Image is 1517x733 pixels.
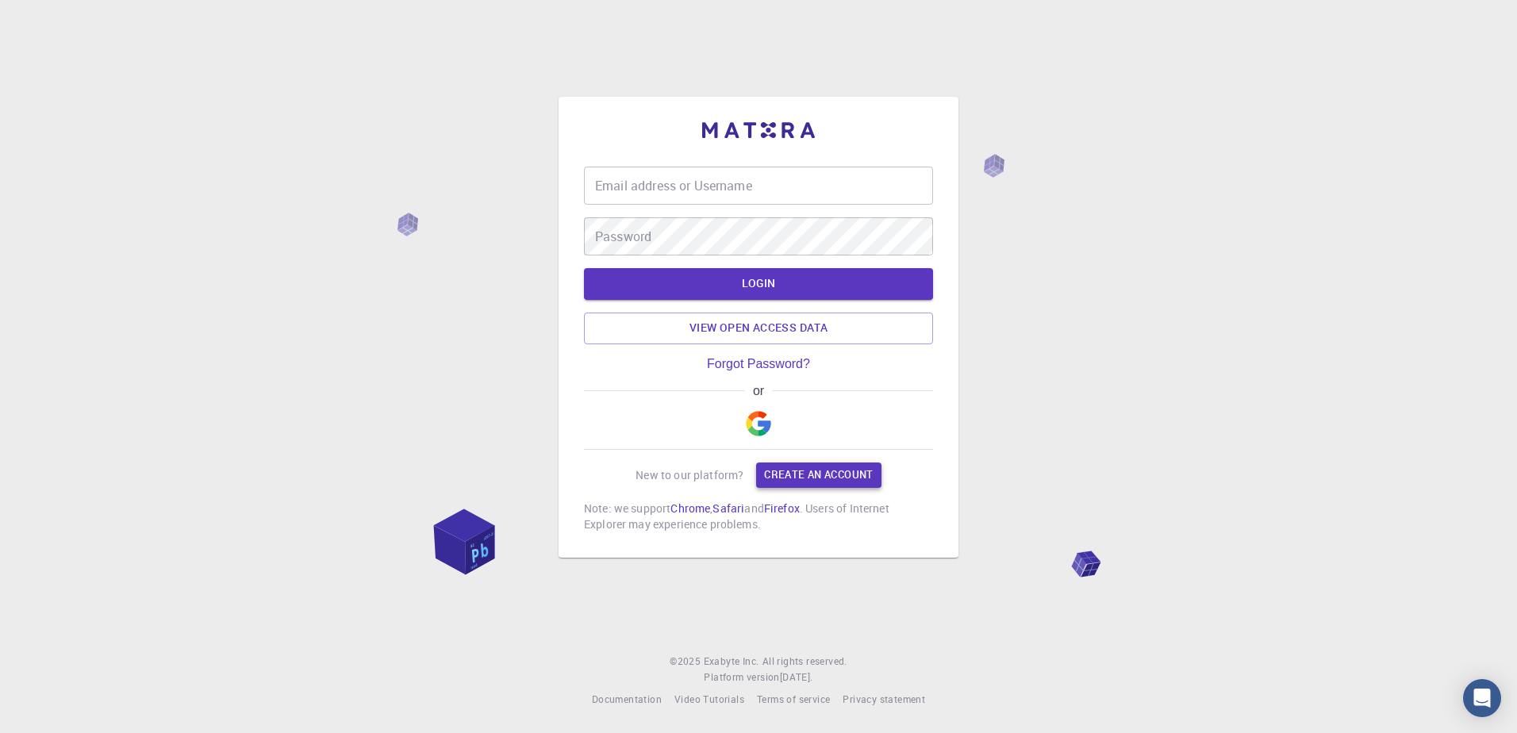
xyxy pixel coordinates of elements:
[707,357,810,371] a: Forgot Password?
[584,268,933,300] button: LOGIN
[843,693,925,705] span: Privacy statement
[712,501,744,516] a: Safari
[780,670,813,685] a: [DATE].
[704,654,759,667] span: Exabyte Inc.
[1463,679,1501,717] div: Open Intercom Messenger
[592,693,662,705] span: Documentation
[636,467,743,483] p: New to our platform?
[670,501,710,516] a: Chrome
[674,693,744,705] span: Video Tutorials
[757,693,830,705] span: Terms of service
[592,692,662,708] a: Documentation
[756,462,881,488] a: Create an account
[780,670,813,683] span: [DATE] .
[762,654,847,670] span: All rights reserved.
[746,411,771,436] img: Google
[704,670,779,685] span: Platform version
[757,692,830,708] a: Terms of service
[704,654,759,670] a: Exabyte Inc.
[584,313,933,344] a: View open access data
[670,654,703,670] span: © 2025
[745,384,771,398] span: or
[674,692,744,708] a: Video Tutorials
[843,692,925,708] a: Privacy statement
[584,501,933,532] p: Note: we support , and . Users of Internet Explorer may experience problems.
[764,501,800,516] a: Firefox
